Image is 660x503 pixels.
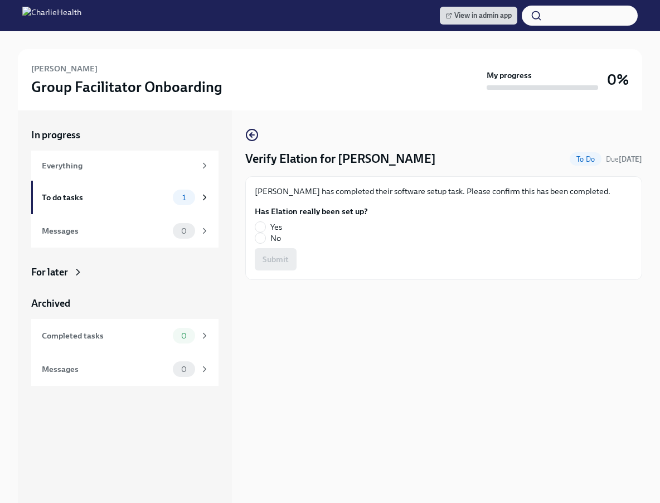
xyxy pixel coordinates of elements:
h3: 0% [607,70,629,90]
strong: My progress [487,70,532,81]
span: No [270,233,281,244]
div: Everything [42,159,195,172]
span: Due [606,155,642,163]
h6: [PERSON_NAME] [31,62,98,75]
span: View in admin app [445,10,512,21]
a: View in admin app [440,7,517,25]
span: Yes [270,221,282,233]
div: To do tasks [42,191,168,204]
h3: Group Facilitator Onboarding [31,77,222,97]
div: For later [31,265,68,279]
img: CharlieHealth [22,7,81,25]
div: Messages [42,225,168,237]
label: Has Elation really been set up? [255,206,368,217]
a: To do tasks1 [31,181,219,214]
a: For later [31,265,219,279]
a: Messages0 [31,352,219,386]
span: 1 [176,194,192,202]
a: In progress [31,128,219,142]
h4: Verify Elation for [PERSON_NAME] [245,151,436,167]
a: Completed tasks0 [31,319,219,352]
div: Completed tasks [42,330,168,342]
a: Everything [31,151,219,181]
span: 0 [174,365,193,374]
span: September 7th, 2025 09:00 [606,154,642,165]
span: To Do [570,155,601,163]
span: 0 [174,227,193,235]
p: [PERSON_NAME] has completed their software setup task. Please confirm this has been completed. [255,186,633,197]
span: 0 [174,332,193,340]
a: Archived [31,297,219,310]
a: Messages0 [31,214,219,248]
div: Messages [42,363,168,375]
strong: [DATE] [619,155,642,163]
